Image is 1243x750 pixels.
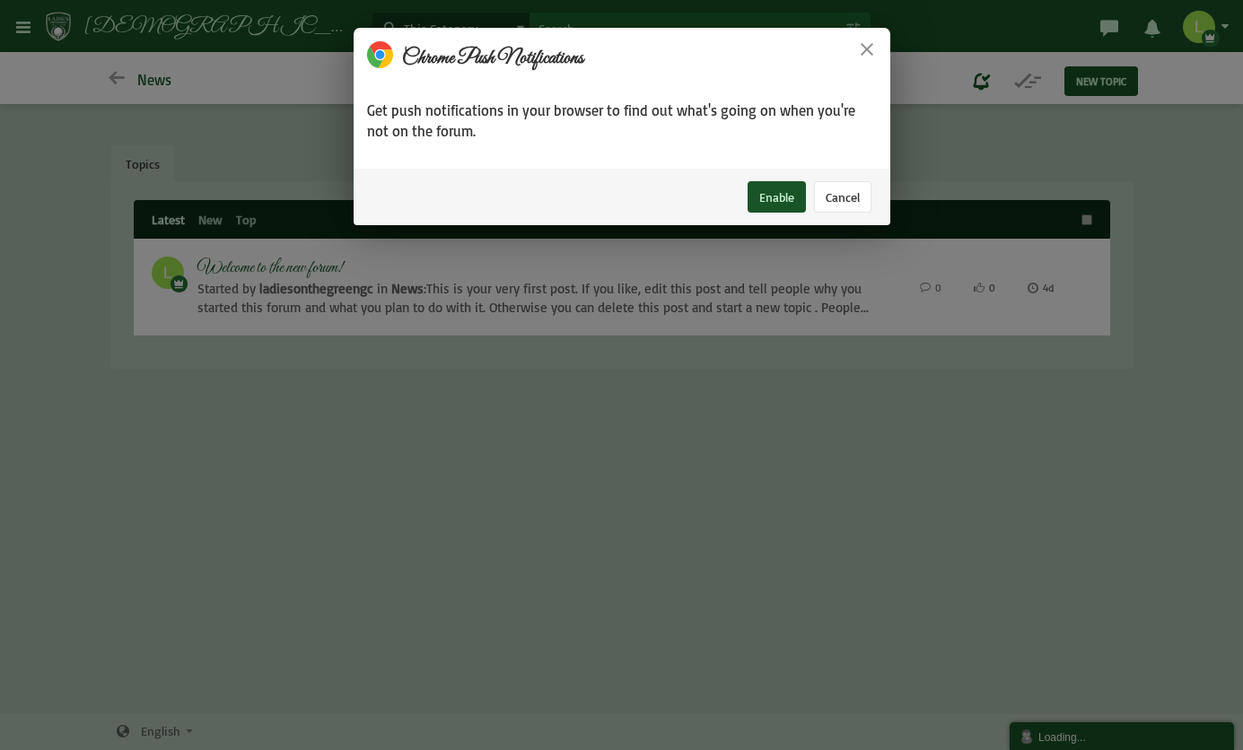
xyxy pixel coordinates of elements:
[857,39,877,59] button: ×
[814,181,871,213] button: Cancel
[458,45,583,71] span: Push Notifications
[402,45,454,71] span: Chrome
[367,100,877,142] p: Get push notifications in your browser to find out what's going on when you're not on the forum.
[748,181,806,213] button: Enable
